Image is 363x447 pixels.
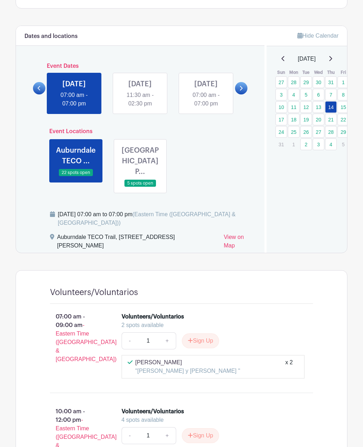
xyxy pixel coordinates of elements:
[325,101,337,113] a: 14
[158,332,176,349] a: +
[325,114,337,125] a: 21
[122,427,138,444] a: -
[275,69,287,76] th: Sun
[39,310,110,366] p: 07:00 am - 09:00 am
[313,114,324,125] a: 20
[337,114,349,125] a: 22
[275,101,287,113] a: 10
[300,138,312,150] a: 2
[297,33,339,39] a: Hide Calendar
[224,233,256,253] a: View on Map
[122,312,184,321] div: Volunteers/Voluntarios
[325,89,337,100] a: 7
[325,138,337,150] a: 4
[275,76,287,88] a: 27
[313,89,324,100] a: 6
[337,126,349,138] a: 29
[275,114,287,125] a: 17
[337,139,349,150] p: 5
[24,33,78,40] h6: Dates and locations
[300,114,312,125] a: 19
[275,89,287,100] a: 3
[288,126,300,138] a: 25
[50,288,138,298] h4: Volunteers/Voluntarios
[337,69,350,76] th: Fri
[288,89,300,100] a: 4
[275,126,287,138] a: 24
[337,76,349,88] a: 1
[325,69,337,76] th: Thu
[135,358,240,367] p: [PERSON_NAME]
[337,89,349,100] a: 8
[298,55,315,63] span: [DATE]
[313,138,324,150] a: 3
[57,233,218,253] div: Auburndale TECO Trail, [STREET_ADDRESS][PERSON_NAME]
[135,367,240,375] p: "[PERSON_NAME] y [PERSON_NAME] "
[300,69,312,76] th: Tue
[58,210,256,227] div: [DATE] 07:00 am to 07:00 pm
[325,126,337,138] a: 28
[313,126,324,138] a: 27
[288,101,300,113] a: 11
[158,427,176,444] a: +
[313,101,324,113] a: 13
[300,101,312,113] a: 12
[288,76,300,88] a: 28
[182,333,219,348] button: Sign Up
[288,114,300,125] a: 18
[287,69,300,76] th: Mon
[275,139,287,150] p: 31
[56,322,117,362] span: - Eastern Time ([GEOGRAPHIC_DATA] & [GEOGRAPHIC_DATA])
[44,128,237,135] h6: Event Locations
[122,416,299,424] div: 4 spots available
[182,428,219,443] button: Sign Up
[285,358,293,375] div: x 2
[58,211,236,226] span: (Eastern Time ([GEOGRAPHIC_DATA] & [GEOGRAPHIC_DATA]))
[45,63,235,70] h6: Event Dates
[122,407,184,416] div: Volunteers/Voluntarios
[300,89,312,100] a: 5
[312,69,325,76] th: Wed
[313,76,324,88] a: 30
[122,332,138,349] a: -
[300,76,312,88] a: 29
[337,101,349,113] a: 15
[122,321,299,329] div: 2 spots available
[325,76,337,88] a: 31
[300,126,312,138] a: 26
[288,139,300,150] p: 1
